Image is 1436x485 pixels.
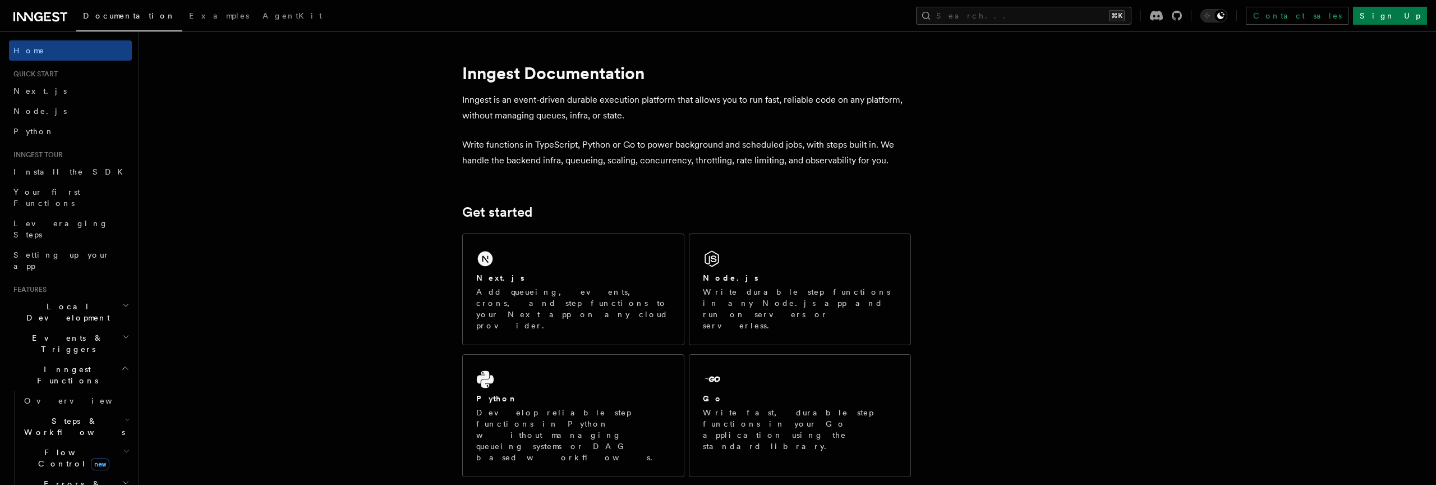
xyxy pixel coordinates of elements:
p: Add queueing, events, crons, and step functions to your Next app on any cloud provider. [476,286,670,331]
h1: Inngest Documentation [462,63,911,83]
span: Python [13,127,54,136]
p: Write fast, durable step functions in your Go application using the standard library. [703,407,897,452]
span: Node.js [13,107,67,116]
a: PythonDevelop reliable step functions in Python without managing queueing systems or DAG based wo... [462,354,684,477]
span: Install the SDK [13,167,130,176]
span: Overview [24,396,140,405]
h2: Next.js [476,272,524,283]
span: Home [13,45,45,56]
kbd: ⌘K [1109,10,1125,21]
h2: Go [703,393,723,404]
p: Write functions in TypeScript, Python or Go to power background and scheduled jobs, with steps bu... [462,137,911,168]
span: Setting up your app [13,250,110,271]
span: Leveraging Steps [13,219,108,239]
a: Next.js [9,81,132,101]
p: Develop reliable step functions in Python without managing queueing systems or DAG based workflows. [476,407,670,463]
span: Quick start [9,70,58,79]
a: Setting up your app [9,245,132,276]
button: Flow Controlnew [20,442,132,474]
span: Local Development [9,301,122,323]
a: Leveraging Steps [9,213,132,245]
span: Next.js [13,86,67,95]
a: GoWrite fast, durable step functions in your Go application using the standard library. [689,354,911,477]
button: Events & Triggers [9,328,132,359]
p: Inngest is an event-driven durable execution platform that allows you to run fast, reliable code ... [462,92,911,123]
span: Inngest Functions [9,364,121,386]
a: Home [9,40,132,61]
a: Your first Functions [9,182,132,213]
a: Contact sales [1246,7,1348,25]
h2: Node.js [703,272,758,283]
span: Inngest tour [9,150,63,159]
button: Inngest Functions [9,359,132,391]
a: Install the SDK [9,162,132,182]
a: Node.js [9,101,132,121]
a: Node.jsWrite durable step functions in any Node.js app and run on servers or serverless. [689,234,911,345]
span: Documentation [83,11,176,20]
span: Examples [189,11,249,20]
button: Local Development [9,296,132,328]
span: new [91,458,109,470]
h2: Python [476,393,518,404]
span: Flow Control [20,447,123,469]
a: Examples [182,3,256,30]
span: Events & Triggers [9,332,122,355]
a: Sign Up [1353,7,1427,25]
a: Get started [462,204,532,220]
span: Features [9,285,47,294]
span: Your first Functions [13,187,80,208]
button: Search...⌘K [916,7,1131,25]
span: AgentKit [263,11,322,20]
a: Documentation [76,3,182,31]
a: Next.jsAdd queueing, events, crons, and step functions to your Next app on any cloud provider. [462,234,684,345]
p: Write durable step functions in any Node.js app and run on servers or serverless. [703,286,897,331]
button: Steps & Workflows [20,411,132,442]
button: Toggle dark mode [1200,9,1227,22]
span: Steps & Workflows [20,415,125,438]
a: Overview [20,391,132,411]
a: AgentKit [256,3,329,30]
a: Python [9,121,132,141]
